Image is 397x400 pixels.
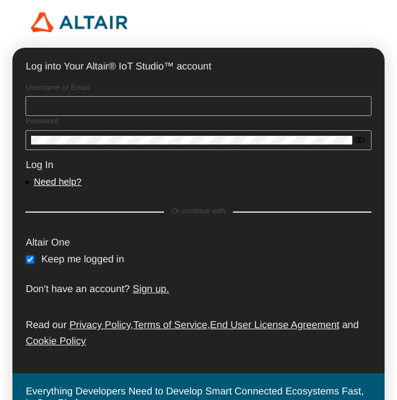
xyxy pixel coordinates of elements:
a: Need help? [34,176,81,187]
a: Cookie Policy [25,336,86,347]
a: Terms of Service [134,320,208,331]
button: Need help? [25,176,371,187]
label: Or continue with [171,207,226,216]
a: Privacy Policy [70,320,130,331]
label: Username or Email [25,83,89,92]
unity-typography: Log into Your Altair® IoT Studio™ account [25,61,371,73]
a: End User License Agreement [210,320,339,331]
span: Don't have an account? [25,284,130,295]
span: Read our [25,320,66,331]
unity-typography: Keep me logged in [41,254,124,265]
a: Sign up. [132,284,169,295]
input: Keep me logged in [25,256,35,264]
span: and [342,320,359,331]
img: 320px-Altair_logo.png [31,12,127,32]
label: Password [25,117,58,125]
p: , , [25,318,371,350]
